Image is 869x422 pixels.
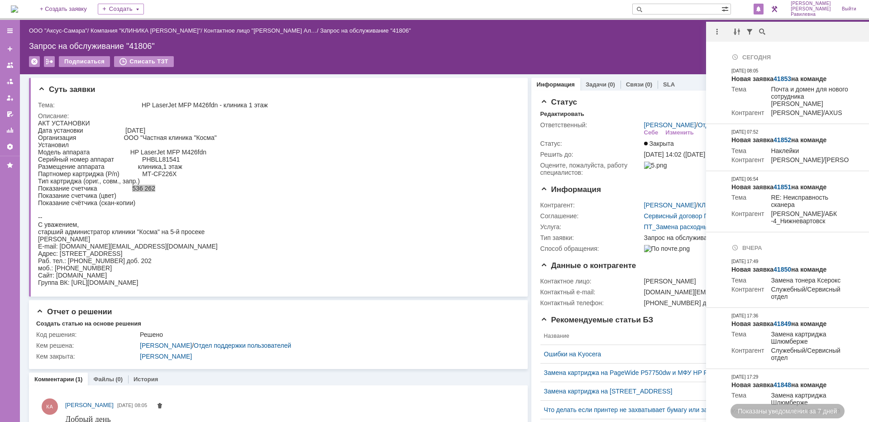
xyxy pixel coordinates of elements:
[731,381,826,388] strong: Новая заявка на команде
[757,26,768,37] div: Поиск по тексту
[544,406,840,413] a: Что делать если принтер не захватывает бумагу или захватывает по несколько листов?
[142,101,514,109] div: HP LaserJet MFP M426fdn - клиника 1 этаж
[98,4,144,14] div: Создать
[744,26,755,37] div: Фильтрация
[731,109,764,118] td: Контрагент
[544,369,840,376] a: Замена картриджа на PageWide P57750dw и МФУ HP PageWide Pro 477dw
[731,286,764,302] td: Контрагент
[38,101,140,109] div: Тема:
[540,288,642,296] div: Контактный e-mail:
[540,110,584,118] div: Редактировать
[140,342,514,349] div: /
[731,266,826,273] strong: Новая заявка на команде
[540,245,642,252] div: Способ обращения:
[540,223,642,230] div: Услуга:
[791,1,831,6] span: [PERSON_NAME]
[140,331,514,338] div: Решено
[731,404,844,418] div: Показаны уведомления за 7 дней
[204,27,317,34] a: Контактное лицо "[PERSON_NAME] Ал…
[644,299,846,307] div: [PHONE_NUMBER] доб. 202, [PHONE_NUMBER]
[544,350,840,358] a: Ошибки на Kyocera
[644,129,659,136] div: Себе
[544,388,840,395] a: Замена картриджа на [STREET_ADDRESS]
[774,183,791,191] a: 41851
[698,121,795,129] a: Отдел поддержки пользователей
[320,27,411,34] div: Запрос на обслуживание "41806"
[91,27,201,34] a: Компания "КЛИНИКА [PERSON_NAME]"
[540,98,577,106] span: Статус
[791,12,831,17] span: Равилевна
[731,243,849,252] div: Вчера
[764,286,849,302] td: Служебный/Сервисный отдел
[11,5,18,13] img: logo
[38,85,95,94] span: Суть заявки
[663,81,675,88] a: SLA
[540,316,654,324] span: Рекомендуемые статьи БЗ
[36,331,138,338] div: Код решения:
[194,342,291,349] a: Отдел поддержки пользователей
[731,331,764,347] td: Тема
[134,376,158,383] a: История
[644,121,696,129] a: [PERSON_NAME]
[608,81,615,88] div: (0)
[29,27,91,34] div: /
[644,212,712,220] a: Сервисный договор ПТ
[540,162,642,176] div: Oцените, пожалуйста, работу специалистов:
[774,136,791,144] a: 41852
[626,81,644,88] a: Связи
[204,27,320,34] div: /
[540,212,642,220] div: Соглашение:
[731,374,758,381] div: [DATE] 17:29
[11,5,18,13] a: Перейти на домашнюю страницу
[117,403,133,408] span: [DATE]
[135,403,148,408] span: 08:05
[764,210,849,226] td: [PERSON_NAME]/АБК -4_Нижневартовск
[764,347,849,363] td: Служебный/Сервисный отдел
[644,278,846,285] div: [PERSON_NAME]
[731,156,764,165] td: Контрагент
[731,147,764,156] td: Тема
[644,288,846,296] div: [DOMAIN_NAME][EMAIL_ADDRESS][DOMAIN_NAME]
[644,245,690,252] img: По почте.png
[3,139,17,154] a: Настройки
[3,91,17,105] a: Мои заявки
[644,121,795,129] div: /
[65,401,114,410] a: [PERSON_NAME]
[540,151,642,158] div: Решить до:
[645,81,652,88] div: (0)
[731,86,764,109] td: Тема
[29,27,87,34] a: ООО "Аксус-Самара"
[540,261,636,270] span: Данные о контрагенте
[764,277,849,286] td: Замена тонера Ксерокс
[156,403,163,410] span: Удалить
[731,258,758,265] div: [DATE] 17:49
[644,234,846,241] div: Запрос на обслуживание
[731,176,758,183] div: [DATE] 06:54
[29,42,860,51] div: Запрос на обслуживание "41806"
[731,183,826,191] strong: Новая заявка на команде
[540,278,642,285] div: Контактное лицо:
[731,194,764,210] td: Тема
[721,4,731,13] span: Расширенный поиск
[3,58,17,72] a: Заявки на командах
[644,201,696,209] a: [PERSON_NAME]
[731,277,764,286] td: Тема
[731,347,764,363] td: Контрагент
[774,75,791,82] a: 41853
[731,26,742,37] div: Группировка уведомлений
[540,234,642,241] div: Тип заявки:
[140,353,192,360] a: [PERSON_NAME]
[3,42,17,56] a: Создать заявку
[644,140,674,147] span: Закрыта
[731,136,826,144] strong: Новая заявка на команде
[731,53,849,61] div: Сегодня
[91,27,204,34] div: /
[764,392,849,408] td: Замена картриджа Шлюмберже
[644,162,667,169] img: 5.png
[540,299,642,307] div: Контактный телефон:
[644,151,725,158] span: [DATE] 14:02 ([DATE] 15:02)
[731,67,758,75] div: [DATE] 08:05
